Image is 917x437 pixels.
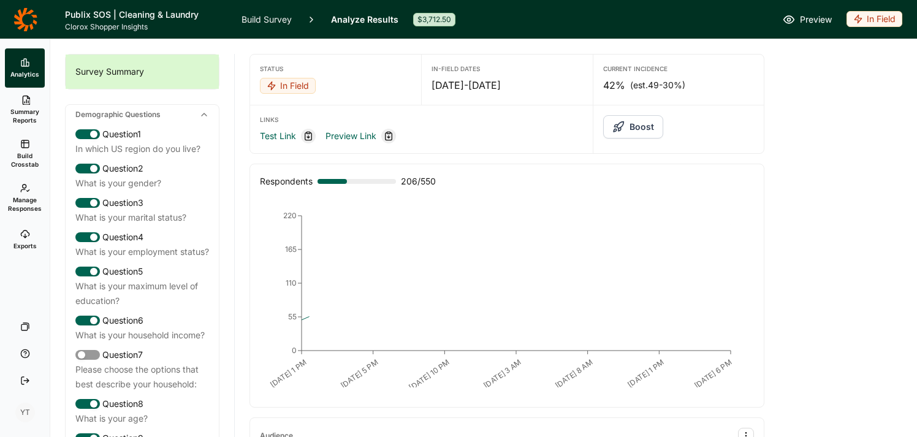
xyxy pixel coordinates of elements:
[292,346,297,355] tspan: 0
[285,245,297,254] tspan: 165
[339,357,380,390] text: [DATE] 5 PM
[401,174,436,189] span: 206 / 550
[325,129,376,143] a: Preview Link
[260,129,296,143] a: Test Link
[288,312,297,321] tspan: 55
[75,264,209,279] div: Question 5
[800,12,832,27] span: Preview
[65,7,227,22] h1: Publix SOS | Cleaning & Laundry
[603,64,754,73] div: Current Incidence
[75,142,209,156] div: In which US region do you live?
[13,241,37,250] span: Exports
[75,245,209,259] div: What is your employment status?
[10,151,40,169] span: Build Crosstab
[693,357,734,390] text: [DATE] 6 PM
[5,48,45,88] a: Analytics
[847,11,902,28] button: In Field
[260,64,411,73] div: Status
[554,357,595,390] text: [DATE] 8 AM
[283,211,297,220] tspan: 220
[75,397,209,411] div: Question 8
[75,127,209,142] div: Question 1
[66,105,219,124] div: Demographic Questions
[15,403,35,422] div: YT
[847,11,902,27] div: In Field
[75,362,209,392] div: Please choose the options that best describe your household:
[10,70,39,78] span: Analytics
[75,210,209,225] div: What is your marital status?
[260,174,313,189] div: Respondents
[75,230,209,245] div: Question 4
[260,78,316,95] button: In Field
[603,115,663,139] button: Boost
[432,78,582,93] div: [DATE] - [DATE]
[75,196,209,210] div: Question 3
[75,328,209,343] div: What is your household income?
[630,79,685,91] span: (est. 49-30% )
[75,279,209,308] div: What is your maximum level of education?
[286,278,297,287] tspan: 110
[413,13,455,26] div: $3,712.50
[432,64,582,73] div: In-Field Dates
[75,176,209,191] div: What is your gender?
[66,55,219,89] div: Survey Summary
[381,129,396,143] div: Copy link
[5,176,45,220] a: Manage Responses
[75,411,209,426] div: What is your age?
[5,220,45,259] a: Exports
[482,357,523,390] text: [DATE] 3 AM
[75,313,209,328] div: Question 6
[10,107,40,124] span: Summary Reports
[260,115,583,124] div: Links
[626,357,666,389] text: [DATE] 1 PM
[603,78,625,93] span: 42%
[65,22,227,32] span: Clorox Shopper Insights
[8,196,42,213] span: Manage Responses
[75,348,209,362] div: Question 7
[301,129,316,143] div: Copy link
[75,161,209,176] div: Question 2
[260,78,316,94] div: In Field
[5,132,45,176] a: Build Crosstab
[5,88,45,132] a: Summary Reports
[783,12,832,27] a: Preview
[408,357,452,392] text: [DATE] 10 PM
[268,357,308,389] text: [DATE] 1 PM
